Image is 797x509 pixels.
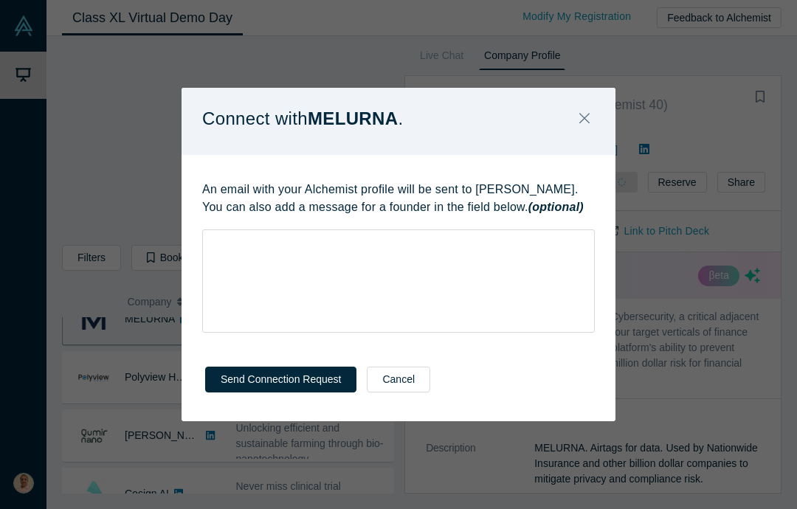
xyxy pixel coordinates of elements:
p: Connect with . [202,103,403,134]
button: Send Connection Request [205,367,356,392]
div: rdw-editor [213,235,585,250]
strong: (optional) [528,201,584,213]
button: Close [569,103,600,135]
div: rdw-wrapper [202,229,595,333]
strong: MELURNA [308,108,398,128]
p: An email with your Alchemist profile will be sent to [PERSON_NAME]. You can also add a message fo... [202,181,595,216]
button: Cancel [367,367,430,392]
